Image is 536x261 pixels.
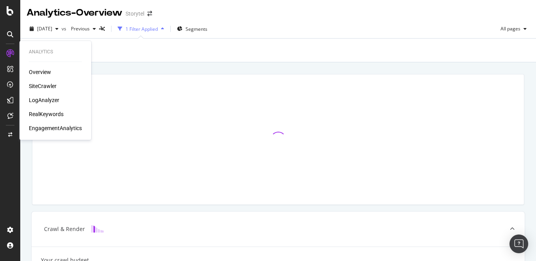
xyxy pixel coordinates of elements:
[68,25,90,32] span: Previous
[27,23,62,35] button: [DATE]
[126,26,158,32] div: 1 Filter Applied
[497,23,530,35] button: All pages
[37,25,52,32] span: 2025 Sep. 10th
[126,10,144,18] div: Storytel
[147,11,152,16] div: arrow-right-arrow-left
[27,6,122,19] div: Analytics - Overview
[29,82,57,90] a: SiteCrawler
[115,23,167,35] button: 1 Filter Applied
[29,49,82,55] div: Analytics
[186,26,207,32] span: Segments
[44,225,85,233] div: Crawl & Render
[29,96,59,104] a: LogAnalyzer
[29,68,51,76] a: Overview
[509,235,528,253] div: Open Intercom Messenger
[29,124,82,132] a: EngagementAnalytics
[62,25,68,32] span: vs
[68,23,99,35] button: Previous
[91,225,104,233] img: block-icon
[29,110,64,118] a: RealKeywords
[174,23,211,35] button: Segments
[497,25,520,32] span: All pages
